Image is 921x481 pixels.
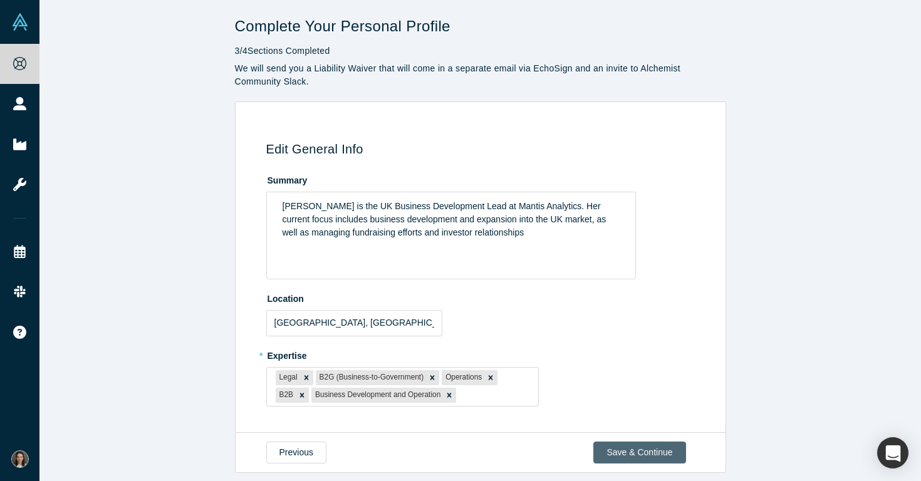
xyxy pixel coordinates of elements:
[283,201,609,237] span: [PERSON_NAME] is the UK Business Development Lead at Mantis Analytics. Her current focus includes...
[276,388,295,403] div: B2B
[266,442,326,463] button: Previous
[311,388,442,403] div: Business Development and Operation
[235,18,726,36] h1: Complete Your Personal Profile
[275,196,628,243] div: rdw-editor
[266,310,442,336] input: Enter a location
[299,370,313,385] div: Remove Legal
[235,44,726,58] p: 3 / 4 Sections Completed
[266,170,699,187] label: Summary
[266,192,636,279] div: rdw-wrapper
[316,370,426,385] div: B2G (Business-to-Government)
[295,388,309,403] div: Remove B2B
[235,63,681,86] span: We will send you a Liability Waiver that will come in a separate email via EchoSign and an invite...
[442,388,456,403] div: Remove Business Development and Operation
[442,370,484,385] div: Operations
[11,13,29,31] img: Alchemist Vault Logo
[276,370,299,385] div: Legal
[425,370,439,385] div: Remove B2G (Business-to-Government)
[266,345,699,363] label: Expertise
[266,288,699,306] label: Location
[11,450,29,468] img: Uliana Lutchyn's Account
[266,142,699,157] h3: Edit General Info
[593,442,685,463] button: Save & Continue
[484,370,497,385] div: Remove Operations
